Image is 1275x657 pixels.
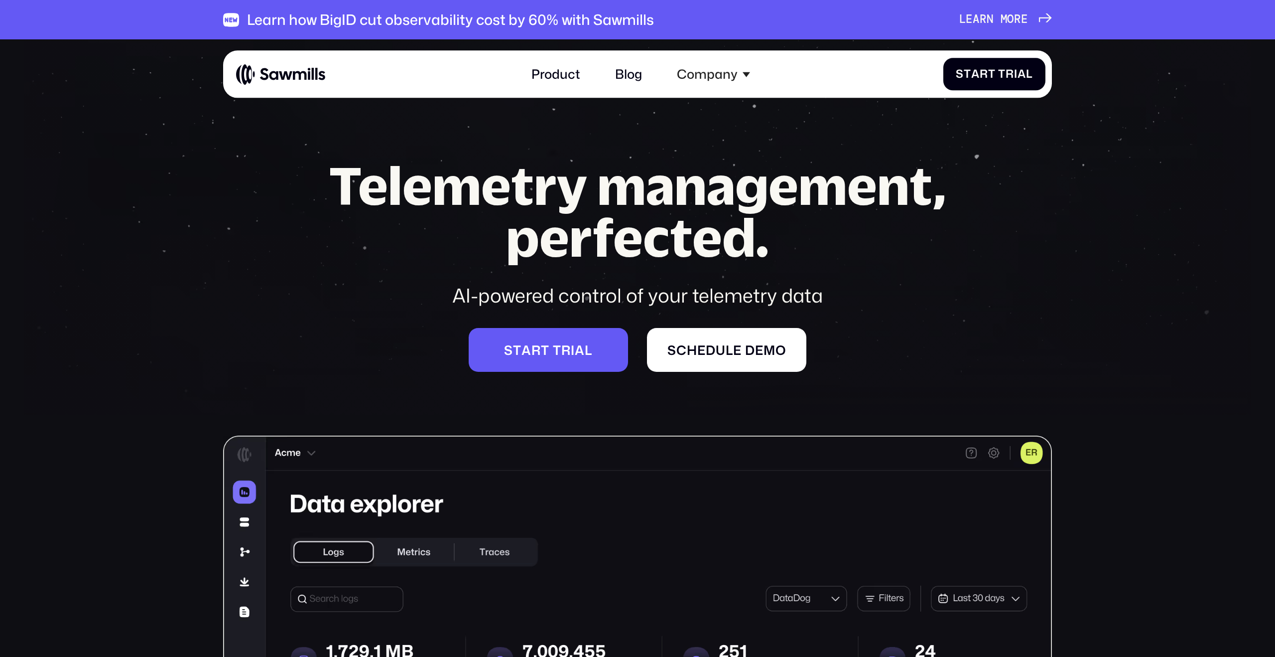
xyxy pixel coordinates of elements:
span: a [973,13,980,26]
span: t [553,342,561,358]
div: Company [667,57,760,92]
span: t [541,342,549,358]
div: Learn how BigID cut observability cost by 60% with Sawmills [247,11,654,28]
span: i [571,342,575,358]
span: t [513,342,521,358]
span: S [956,68,964,81]
span: d [745,342,755,358]
a: StartTrial [943,58,1045,90]
span: l [1026,68,1033,81]
span: r [531,342,541,358]
a: Blog [606,57,651,92]
span: m [764,342,775,358]
span: a [1018,68,1026,81]
span: r [980,13,987,26]
span: l [585,342,592,358]
span: S [667,342,676,358]
span: a [521,342,531,358]
span: i [1014,68,1018,81]
span: e [755,342,764,358]
span: a [971,68,980,81]
span: h [687,342,697,358]
a: Scheduledemo [647,328,806,372]
span: e [697,342,706,358]
span: m [1001,13,1008,26]
span: r [1006,68,1014,81]
span: L [959,13,966,26]
span: o [775,342,786,358]
span: T [998,68,1006,81]
span: S [504,342,513,358]
span: r [980,68,988,81]
h1: Telemetry management, perfected. [299,160,976,263]
a: Starttrial [469,328,628,372]
span: c [676,342,687,358]
a: Product [521,57,589,92]
span: d [706,342,716,358]
span: t [988,68,996,81]
span: e [1021,13,1028,26]
span: a [575,342,585,358]
a: Learnmore [959,13,1052,26]
span: e [733,342,742,358]
span: r [1014,13,1021,26]
span: e [966,13,973,26]
span: l [726,342,733,358]
div: AI-powered control of your telemetry data [299,282,976,309]
div: Company [677,67,738,82]
span: u [716,342,726,358]
span: t [964,68,971,81]
span: o [1007,13,1014,26]
span: r [561,342,571,358]
span: n [987,13,994,26]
